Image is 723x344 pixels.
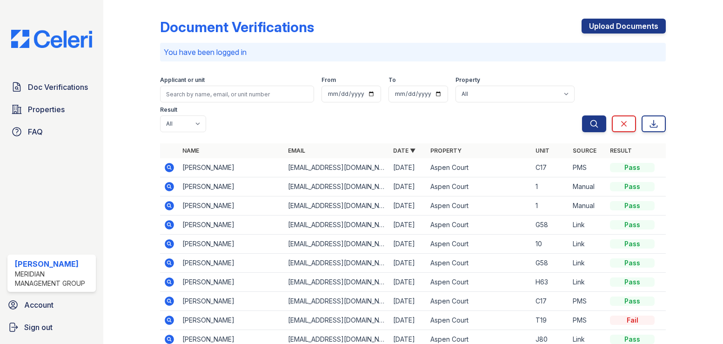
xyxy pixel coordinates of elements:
td: Aspen Court [427,158,532,177]
td: [EMAIL_ADDRESS][DOMAIN_NAME] [284,158,389,177]
td: Aspen Court [427,216,532,235]
td: [PERSON_NAME] [179,311,284,330]
div: Fail [610,316,655,325]
td: Aspen Court [427,311,532,330]
td: 1 [532,196,569,216]
td: H63 [532,273,569,292]
span: Properties [28,104,65,115]
div: Pass [610,297,655,306]
td: [EMAIL_ADDRESS][DOMAIN_NAME] [284,311,389,330]
td: [PERSON_NAME] [179,177,284,196]
td: Aspen Court [427,254,532,273]
span: FAQ [28,126,43,137]
td: [PERSON_NAME] [179,254,284,273]
td: PMS [569,311,606,330]
div: [PERSON_NAME] [15,258,92,270]
div: Pass [610,239,655,249]
td: [DATE] [389,158,427,177]
td: PMS [569,292,606,311]
a: Upload Documents [582,19,666,34]
div: Pass [610,277,655,287]
td: G58 [532,216,569,235]
a: Source [573,147,596,154]
td: [DATE] [389,273,427,292]
span: Account [24,299,54,310]
td: [DATE] [389,196,427,216]
div: Pass [610,201,655,210]
td: T19 [532,311,569,330]
span: Sign out [24,322,53,333]
div: Pass [610,220,655,229]
p: You have been logged in [164,47,662,58]
td: [PERSON_NAME] [179,273,284,292]
span: Doc Verifications [28,81,88,93]
td: [EMAIL_ADDRESS][DOMAIN_NAME] [284,235,389,254]
td: [DATE] [389,235,427,254]
td: [DATE] [389,177,427,196]
td: G58 [532,254,569,273]
div: Pass [610,163,655,172]
td: Link [569,216,606,235]
a: FAQ [7,122,96,141]
label: Applicant or unit [160,76,205,84]
td: [PERSON_NAME] [179,216,284,235]
a: Property [430,147,462,154]
label: Result [160,106,177,114]
div: Pass [610,182,655,191]
td: [EMAIL_ADDRESS][DOMAIN_NAME] [284,292,389,311]
td: [DATE] [389,311,427,330]
a: Unit [536,147,549,154]
label: Property [455,76,480,84]
div: Document Verifications [160,19,314,35]
td: 1 [532,177,569,196]
td: [PERSON_NAME] [179,158,284,177]
label: To [388,76,396,84]
td: [PERSON_NAME] [179,196,284,216]
div: Pass [610,335,655,344]
td: Manual [569,177,606,196]
td: Link [569,273,606,292]
td: Link [569,235,606,254]
a: Name [182,147,199,154]
td: 10 [532,235,569,254]
td: [DATE] [389,254,427,273]
input: Search by name, email, or unit number [160,86,314,102]
td: [DATE] [389,292,427,311]
td: [PERSON_NAME] [179,235,284,254]
label: From [321,76,336,84]
a: Properties [7,100,96,119]
td: C17 [532,158,569,177]
td: [PERSON_NAME] [179,292,284,311]
td: Manual [569,196,606,216]
div: Pass [610,258,655,268]
img: CE_Logo_Blue-a8612792a0a2168367f1c8372b55b34899dd931a85d93a1a3d3e32e68fde9ad4.png [4,30,100,48]
td: [EMAIL_ADDRESS][DOMAIN_NAME] [284,177,389,196]
a: Account [4,296,100,314]
td: [EMAIL_ADDRESS][DOMAIN_NAME] [284,254,389,273]
td: Aspen Court [427,177,532,196]
td: Aspen Court [427,235,532,254]
div: Meridian Management Group [15,270,92,288]
td: Aspen Court [427,292,532,311]
td: [EMAIL_ADDRESS][DOMAIN_NAME] [284,196,389,216]
td: Link [569,254,606,273]
a: Result [610,147,632,154]
a: Sign out [4,318,100,337]
td: Aspen Court [427,273,532,292]
td: C17 [532,292,569,311]
td: PMS [569,158,606,177]
a: Email [288,147,305,154]
td: [EMAIL_ADDRESS][DOMAIN_NAME] [284,273,389,292]
td: Aspen Court [427,196,532,216]
a: Date ▼ [393,147,415,154]
td: [DATE] [389,216,427,235]
a: Doc Verifications [7,78,96,96]
td: [EMAIL_ADDRESS][DOMAIN_NAME] [284,216,389,235]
